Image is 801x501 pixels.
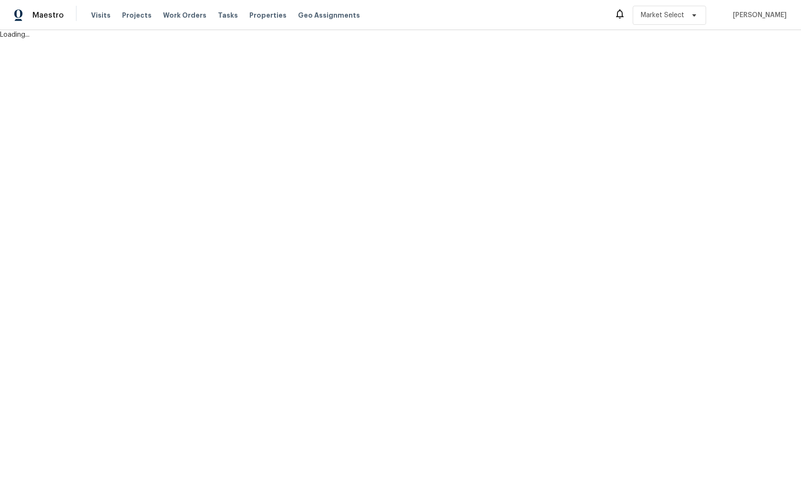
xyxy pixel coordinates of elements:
[91,10,111,20] span: Visits
[729,10,787,20] span: [PERSON_NAME]
[641,10,684,20] span: Market Select
[163,10,206,20] span: Work Orders
[218,12,238,19] span: Tasks
[122,10,152,20] span: Projects
[249,10,287,20] span: Properties
[32,10,64,20] span: Maestro
[298,10,360,20] span: Geo Assignments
